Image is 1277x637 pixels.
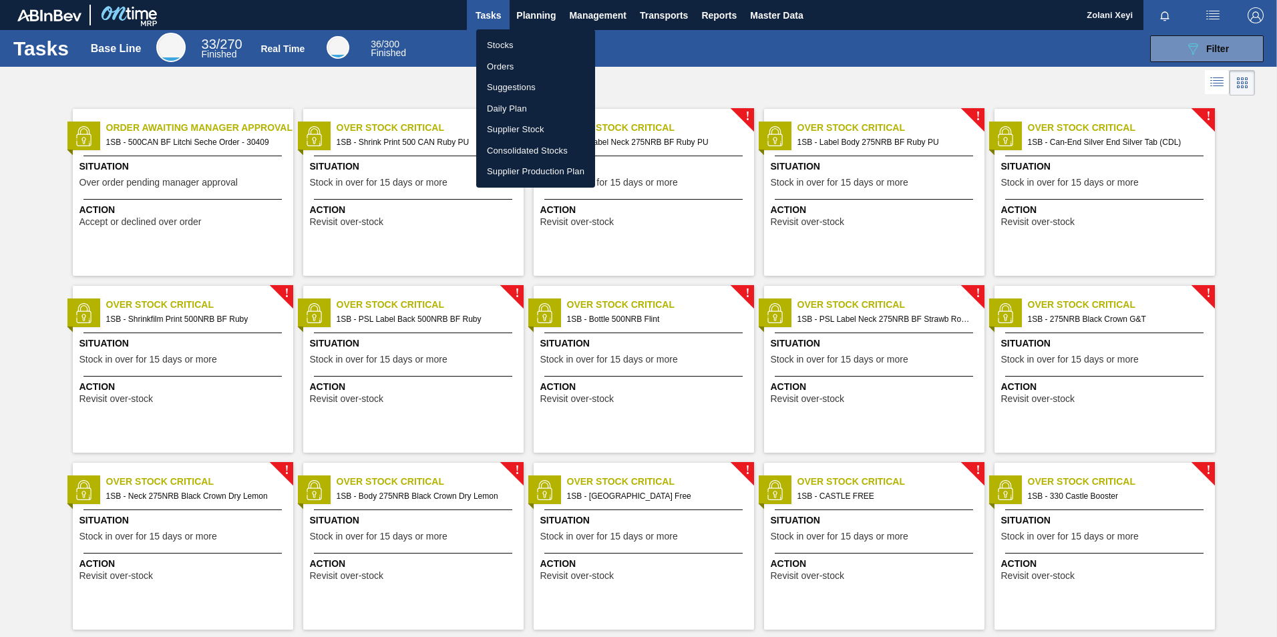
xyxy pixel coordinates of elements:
[476,35,595,56] a: Stocks
[476,56,595,77] a: Orders
[476,77,595,98] a: Suggestions
[476,98,595,120] a: Daily Plan
[476,119,595,140] a: Supplier Stock
[476,140,595,162] a: Consolidated Stocks
[476,161,595,182] a: Supplier Production Plan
